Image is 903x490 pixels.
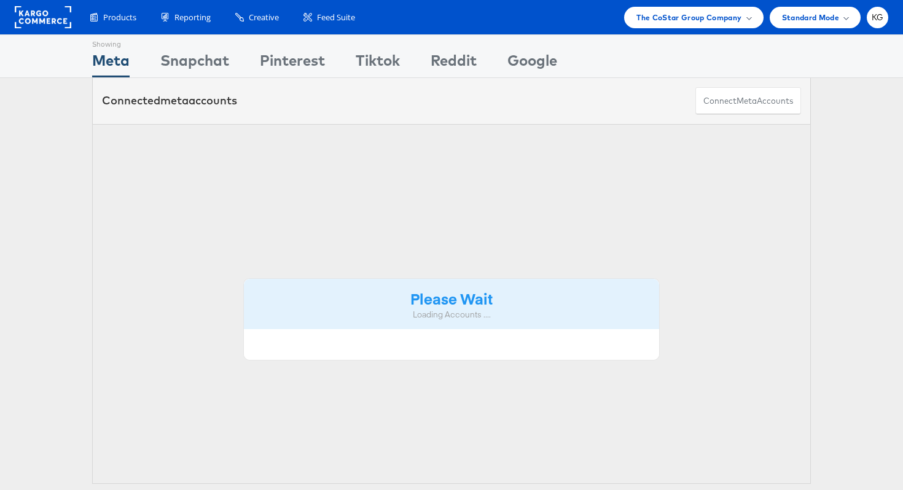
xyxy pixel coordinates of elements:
[737,95,757,107] span: meta
[636,11,741,24] span: The CoStar Group Company
[103,12,136,23] span: Products
[782,11,839,24] span: Standard Mode
[174,12,211,23] span: Reporting
[160,93,189,107] span: meta
[249,12,279,23] span: Creative
[260,50,325,77] div: Pinterest
[410,288,493,308] strong: Please Wait
[92,50,130,77] div: Meta
[253,309,650,321] div: Loading Accounts ....
[356,50,400,77] div: Tiktok
[160,50,229,77] div: Snapchat
[102,93,237,109] div: Connected accounts
[507,50,557,77] div: Google
[431,50,477,77] div: Reddit
[872,14,884,21] span: KG
[695,87,801,115] button: ConnectmetaAccounts
[317,12,355,23] span: Feed Suite
[92,35,130,50] div: Showing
